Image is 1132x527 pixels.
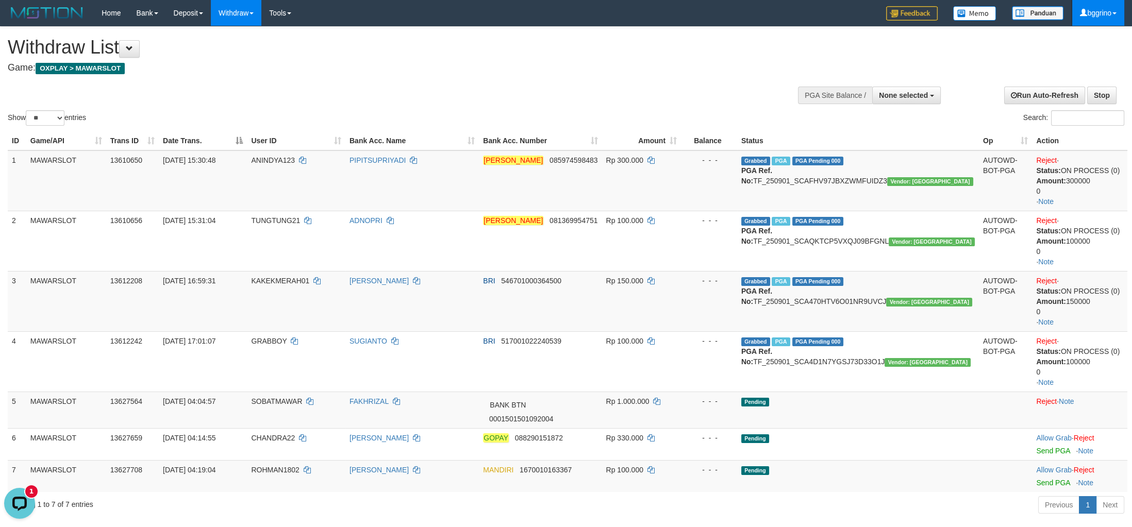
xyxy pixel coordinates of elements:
[685,155,733,165] div: - - -
[479,131,602,150] th: Bank Acc. Number: activate to sort column ascending
[1036,287,1060,295] b: Status:
[1032,460,1127,492] td: ·
[483,156,543,165] em: [PERSON_NAME]
[1087,87,1117,104] a: Stop
[792,217,844,226] span: PGA Pending
[1036,466,1071,474] a: Allow Grab
[741,466,769,475] span: Pending
[25,2,38,14] div: new message indicator
[110,434,142,442] span: 13627659
[8,110,86,126] label: Show entries
[26,150,106,211] td: MAWARSLOT
[501,277,561,285] span: Copy 546701000364500 to clipboard
[26,271,106,331] td: MAWARSLOT
[349,277,409,285] a: [PERSON_NAME]
[349,466,409,474] a: [PERSON_NAME]
[1036,277,1057,285] a: Reject
[1036,347,1060,355] b: Status:
[106,131,159,150] th: Trans ID: activate to sort column ascending
[163,466,215,474] span: [DATE] 04:19:04
[26,392,106,428] td: MAWARSLOT
[8,331,26,392] td: 4
[741,337,770,346] span: Grabbed
[979,271,1032,331] td: AUTOWD-BOT-PGA
[772,277,790,286] span: Marked by bggarif
[550,156,597,164] span: Copy 085974598483 to clipboard
[737,271,979,331] td: TF_250901_SCA470HTV6O01NR9UVCJ
[8,460,26,492] td: 7
[1078,479,1093,487] a: Note
[1074,434,1094,442] a: Reject
[345,131,479,150] th: Bank Acc. Name: activate to sort column ascending
[772,157,790,165] span: Marked by bggariesamuel
[685,465,733,475] div: - - -
[36,63,125,74] span: OXPLAY > MAWARSLOT
[110,216,142,225] span: 13610656
[741,227,772,245] b: PGA Ref. No:
[163,156,215,164] span: [DATE] 15:30:48
[4,4,35,35] button: Open LiveChat chat widget
[1079,496,1096,514] a: 1
[8,392,26,428] td: 5
[26,211,106,271] td: MAWARSLOT
[8,428,26,460] td: 6
[886,6,938,21] img: Feedback.jpg
[979,150,1032,211] td: AUTOWD-BOT-PGA
[792,337,844,346] span: PGA Pending
[1023,110,1124,126] label: Search:
[772,217,790,226] span: Marked by bggariesamuel
[606,434,643,442] span: Rp 330.000
[1036,297,1066,305] b: Amount:
[606,337,643,345] span: Rp 100.000
[979,331,1032,392] td: AUTOWD-BOT-PGA
[1036,237,1066,245] b: Amount:
[685,336,733,346] div: - - -
[1032,271,1127,331] td: · ·
[163,337,215,345] span: [DATE] 17:01:07
[1032,150,1127,211] td: · ·
[1038,496,1079,514] a: Previous
[247,131,345,150] th: User ID: activate to sort column ascending
[1036,434,1073,442] span: ·
[110,466,142,474] span: 13627708
[1078,447,1093,455] a: Note
[737,150,979,211] td: TF_250901_SCAFHV97JBXZWMFUIDZ3
[685,276,733,286] div: - - -
[792,277,844,286] span: PGA Pending
[879,91,928,99] span: None selected
[887,177,973,186] span: Vendor URL: https://secure10.1velocity.biz
[110,337,142,345] span: 13612242
[26,331,106,392] td: MAWARSLOT
[483,277,495,285] span: BRI
[550,216,597,225] span: Copy 081369954751 to clipboard
[741,277,770,286] span: Grabbed
[772,337,790,346] span: Marked by bggarif
[483,216,543,225] em: [PERSON_NAME]
[606,466,643,474] span: Rp 100.000
[159,131,247,150] th: Date Trans.: activate to sort column descending
[8,211,26,271] td: 2
[685,396,733,406] div: - - -
[349,397,389,405] a: FAKHRIZAL
[349,434,409,442] a: [PERSON_NAME]
[1036,447,1070,455] a: Send PGA
[741,166,772,185] b: PGA Ref. No:
[1038,378,1054,386] a: Note
[489,415,554,423] span: Copy 0001501501092004 to clipboard
[1036,434,1071,442] a: Allow Grab
[1036,166,1060,175] b: Status:
[26,428,106,460] td: MAWARSLOT
[163,216,215,225] span: [DATE] 15:31:04
[1004,87,1085,104] a: Run Auto-Refresh
[741,347,772,366] b: PGA Ref. No:
[1032,331,1127,392] td: · ·
[741,398,769,406] span: Pending
[163,277,215,285] span: [DATE] 16:59:31
[1036,479,1070,487] a: Send PGA
[251,397,302,405] span: SOBATMAWAR
[110,156,142,164] span: 13610650
[606,156,643,164] span: Rp 300.000
[1036,177,1066,185] b: Amount:
[8,495,464,509] div: Showing 1 to 7 of 7 entries
[798,87,872,104] div: PGA Site Balance /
